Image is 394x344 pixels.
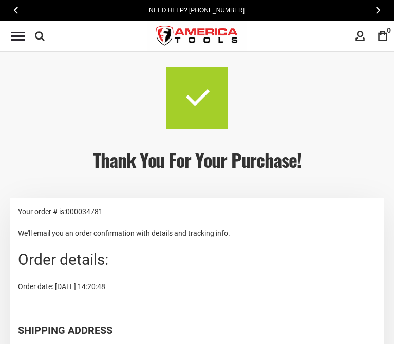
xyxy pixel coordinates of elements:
[93,146,301,173] span: Thank you for your purchase!
[18,281,376,292] div: Order date: [DATE] 14:20:48
[18,323,376,338] div: Shipping Address
[387,26,391,34] span: 0
[14,6,18,14] span: Previous
[147,17,247,55] img: America Tools
[18,227,376,239] p: We'll email you an order confirmation with details and tracking info.
[18,249,376,271] div: Order details:
[373,26,392,46] a: 0
[66,207,103,216] span: 000034781
[11,32,25,41] div: Menu
[146,5,248,15] a: Need Help? [PHONE_NUMBER]
[18,206,376,217] p: Your order # is:
[147,17,247,55] a: store logo
[376,6,380,14] span: Next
